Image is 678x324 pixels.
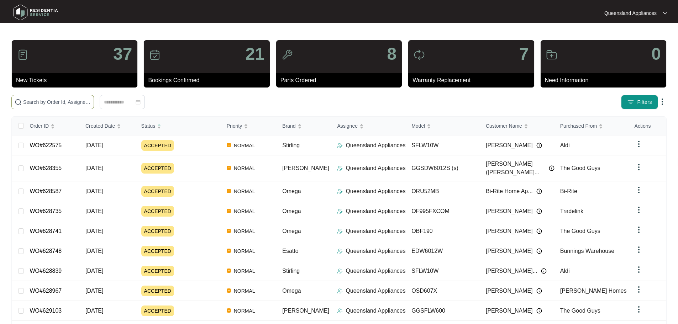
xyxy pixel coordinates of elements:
span: NORMAL [231,247,258,255]
p: Queensland Appliances [346,287,405,295]
th: Actions [629,117,666,136]
p: Parts Ordered [280,76,402,85]
span: [PERSON_NAME] [486,307,533,315]
span: ACCEPTED [141,163,174,174]
span: Brand [282,122,295,130]
img: Vercel Logo [227,209,231,213]
img: Vercel Logo [227,249,231,253]
span: [DATE] [85,228,103,234]
img: icon [414,49,425,60]
img: icon [546,49,557,60]
span: ACCEPTED [141,226,174,237]
span: Omega [282,228,301,234]
span: ACCEPTED [141,266,174,276]
img: search-icon [15,99,22,106]
img: Assigner Icon [337,208,343,214]
a: WO#628355 [30,165,62,171]
span: Model [411,122,425,130]
p: 0 [651,46,661,63]
span: [DATE] [85,308,103,314]
span: ACCEPTED [141,306,174,316]
th: Model [406,117,480,136]
img: residentia service logo [11,2,61,23]
img: dropdown arrow [635,186,643,194]
p: Warranty Replacement [412,76,534,85]
p: Queensland Appliances [346,187,405,196]
p: Need Information [545,76,666,85]
th: Priority [221,117,277,136]
span: [DATE] [85,142,103,148]
span: Assignee [337,122,358,130]
span: [DATE] [85,268,103,274]
p: Queensland Appliances [346,267,405,275]
p: 21 [245,46,264,63]
img: filter icon [627,99,634,106]
img: dropdown arrow [635,245,643,254]
span: NORMAL [231,267,258,275]
img: icon [282,49,293,60]
input: Search by Order Id, Assignee Name, Customer Name, Brand and Model [23,98,91,106]
img: dropdown arrow [635,305,643,314]
img: Assigner Icon [337,165,343,171]
p: New Tickets [16,76,137,85]
span: Omega [282,188,301,194]
img: icon [149,49,161,60]
img: Info icon [536,188,542,194]
button: filter iconFilters [621,95,658,109]
img: Info icon [541,268,547,274]
span: ACCEPTED [141,286,174,296]
span: ACCEPTED [141,246,174,256]
span: Stirling [282,142,300,148]
img: dropdown arrow [635,225,643,234]
span: Aldi [560,268,570,274]
th: Order ID [24,117,80,136]
img: Assigner Icon [337,288,343,294]
span: [PERSON_NAME] Homes [560,288,627,294]
span: Stirling [282,268,300,274]
span: NORMAL [231,287,258,295]
img: dropdown arrow [663,11,667,15]
span: Order ID [30,122,49,130]
span: Filters [637,99,652,106]
span: Omega [282,288,301,294]
span: ACCEPTED [141,140,174,151]
span: Tradelink [560,208,583,214]
p: 7 [519,46,529,63]
img: dropdown arrow [635,163,643,171]
img: Info icon [536,308,542,314]
p: Queensland Appliances [346,164,405,172]
p: 8 [387,46,396,63]
span: [PERSON_NAME] [486,287,533,295]
span: Status [141,122,156,130]
span: Esatto [282,248,298,254]
span: [DATE] [85,165,103,171]
p: Queensland Appliances [604,10,657,17]
img: Assigner Icon [337,308,343,314]
a: WO#628587 [30,188,62,194]
span: [PERSON_NAME] [486,207,533,216]
img: Info icon [536,143,542,148]
img: Assigner Icon [337,188,343,194]
th: Brand [277,117,331,136]
img: Info icon [536,208,542,214]
th: Assignee [331,117,406,136]
a: WO#628735 [30,208,62,214]
img: Vercel Logo [227,143,231,147]
span: ACCEPTED [141,206,174,217]
img: Vercel Logo [227,229,231,233]
td: OSD607X [406,281,480,301]
span: NORMAL [231,207,258,216]
img: Assigner Icon [337,228,343,234]
span: [PERSON_NAME] [282,308,329,314]
span: Bi-Rite [560,188,577,194]
span: [PERSON_NAME]... [486,267,537,275]
span: NORMAL [231,307,258,315]
td: ORU52MB [406,181,480,201]
p: Queensland Appliances [346,227,405,235]
img: dropdown arrow [635,140,643,148]
span: [DATE] [85,208,103,214]
span: [PERSON_NAME] ([PERSON_NAME]... [486,160,545,177]
td: OF995FXCOM [406,201,480,221]
td: GGSDW6012S (s) [406,155,480,181]
p: Queensland Appliances [346,247,405,255]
